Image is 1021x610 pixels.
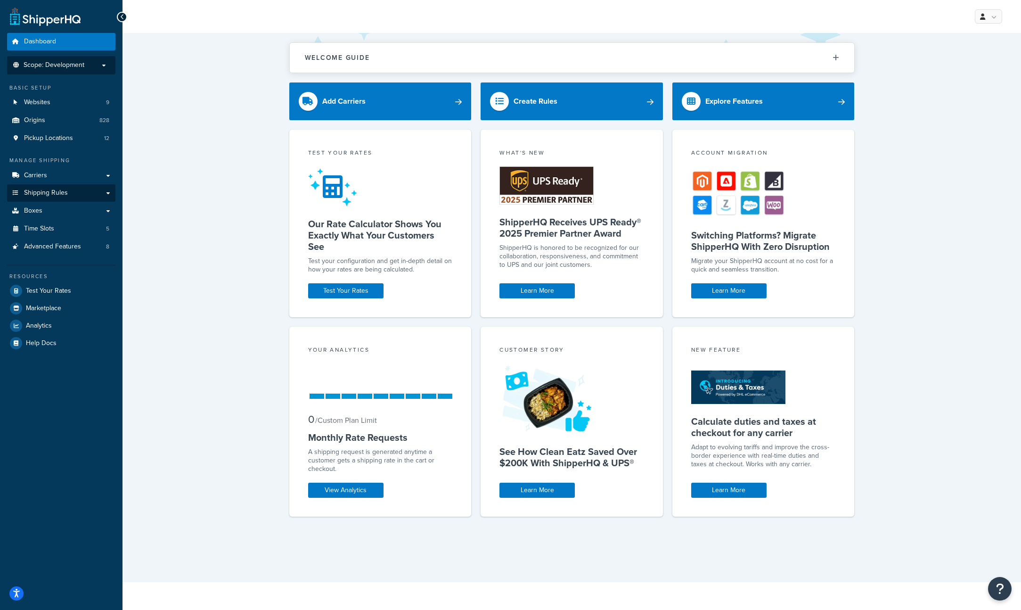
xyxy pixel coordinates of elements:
[691,283,767,298] a: Learn More
[308,412,314,427] span: 0
[308,148,453,159] div: Test your rates
[691,346,836,356] div: New Feature
[7,112,115,129] li: Origins
[988,577,1012,601] button: Open Resource Center
[26,339,57,347] span: Help Docs
[499,446,644,469] h5: See How Clean Eatz Saved Over $200K With ShipperHQ & UPS®
[104,134,109,142] span: 12
[24,172,47,180] span: Carriers
[691,416,836,438] h5: Calculate duties and taxes at checkout for any carrier
[7,84,115,92] div: Basic Setup
[308,218,453,252] h5: Our Rate Calculator Shows You Exactly What Your Customers See
[26,287,71,295] span: Test Your Rates
[305,54,370,61] h2: Welcome Guide
[7,300,115,317] a: Marketplace
[7,335,115,352] a: Help Docs
[7,220,115,238] a: Time Slots5
[499,216,644,239] h5: ShipperHQ Receives UPS Ready® 2025 Premier Partner Award
[7,202,115,220] a: Boxes
[290,43,854,73] button: Welcome Guide
[691,443,836,469] p: Adapt to evolving tariffs and improve the cross-border experience with real-time duties and taxes...
[499,283,575,298] a: Learn More
[7,94,115,111] li: Websites
[7,112,115,129] a: Origins828
[691,257,836,274] div: Migrate your ShipperHQ account at no cost for a quick and seamless transition.
[24,116,45,124] span: Origins
[24,225,54,233] span: Time Slots
[7,272,115,280] div: Resources
[672,82,855,120] a: Explore Features
[7,167,115,184] a: Carriers
[106,99,109,107] span: 9
[691,483,767,498] a: Learn More
[7,184,115,202] a: Shipping Rules
[7,33,115,50] a: Dashboard
[7,130,115,147] li: Pickup Locations
[308,283,384,298] a: Test Your Rates
[308,483,384,498] a: View Analytics
[26,322,52,330] span: Analytics
[7,317,115,334] a: Analytics
[499,346,644,356] div: Customer Story
[24,61,84,69] span: Scope: Development
[514,95,557,108] div: Create Rules
[7,130,115,147] a: Pickup Locations12
[7,220,115,238] li: Time Slots
[289,82,472,120] a: Add Carriers
[26,305,61,313] span: Marketplace
[24,189,68,197] span: Shipping Rules
[24,134,73,142] span: Pickup Locations
[24,243,81,251] span: Advanced Features
[308,346,453,356] div: Your Analytics
[308,448,453,473] div: A shipping request is generated anytime a customer gets a shipping rate in the cart or checkout.
[499,483,575,498] a: Learn More
[7,238,115,256] a: Advanced Features8
[7,282,115,299] a: Test Your Rates
[499,244,644,269] p: ShipperHQ is honored to be recognized for our collaboration, responsiveness, and commitment to UP...
[691,230,836,252] h5: Switching Platforms? Migrate ShipperHQ With Zero Disruption
[322,95,366,108] div: Add Carriers
[99,116,109,124] span: 828
[24,38,56,46] span: Dashboard
[705,95,763,108] div: Explore Features
[308,432,453,443] h5: Monthly Rate Requests
[308,257,453,274] div: Test your configuration and get in-depth detail on how your rates are being calculated.
[7,94,115,111] a: Websites9
[499,148,644,159] div: What's New
[691,148,836,159] div: Account Migration
[106,225,109,233] span: 5
[315,415,377,426] small: / Custom Plan Limit
[24,99,50,107] span: Websites
[7,238,115,256] li: Advanced Features
[106,243,109,251] span: 8
[481,82,663,120] a: Create Rules
[24,207,42,215] span: Boxes
[7,157,115,165] div: Manage Shipping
